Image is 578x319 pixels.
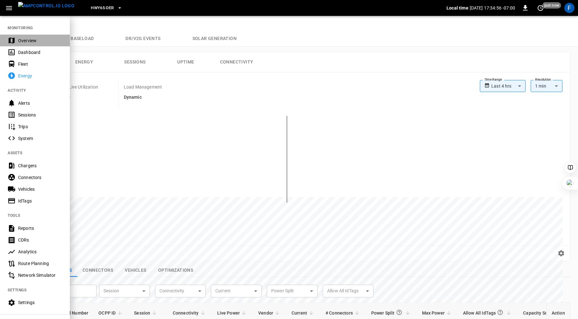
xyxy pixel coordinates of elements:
[18,61,62,67] div: Fleet
[535,3,546,13] button: set refresh interval
[470,5,515,11] p: [DATE] 17:34:56 -07:00
[18,123,62,130] div: Trips
[18,163,62,169] div: Chargers
[18,73,62,79] div: Energy
[18,112,62,118] div: Sessions
[18,237,62,243] div: CDRs
[564,3,575,13] div: profile-icon
[18,100,62,106] div: Alerts
[447,5,468,11] p: Local time
[18,198,62,204] div: IdTags
[18,186,62,192] div: Vehicles
[18,260,62,267] div: Route Planning
[18,272,62,278] div: Network Simulator
[91,4,114,12] span: HWY65-DER
[542,2,561,9] span: just now
[18,225,62,231] div: Reports
[18,249,62,255] div: Analytics
[18,37,62,44] div: Overview
[18,49,62,56] div: Dashboard
[18,135,62,142] div: System
[18,299,62,306] div: Settings
[18,2,74,10] img: ampcontrol.io logo
[18,174,62,181] div: Connectors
